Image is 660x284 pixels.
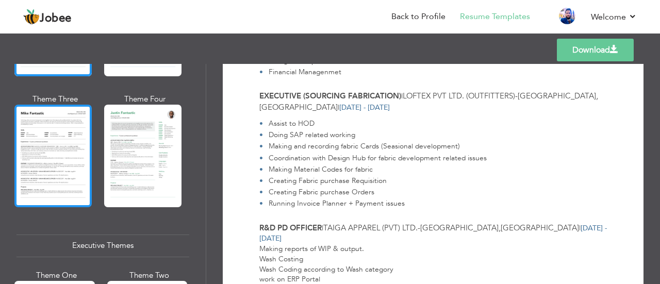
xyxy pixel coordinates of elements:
span: | [338,102,339,112]
img: jobee.io [23,9,40,25]
a: Back to Profile [391,11,445,23]
li: Creating Fabric purchase Requisition [259,175,487,187]
span: | [579,223,581,233]
span: [GEOGRAPHIC_DATA] [518,91,596,101]
li: Assist to HOD [259,118,487,129]
li: Creating Fabric purchase Orders [259,187,487,198]
span: - [418,223,420,233]
li: Running Invoice Planner + Payment issues [259,198,487,209]
span: [GEOGRAPHIC_DATA] [420,223,499,233]
span: | [401,91,403,101]
span: Jobee [40,13,72,24]
img: Profile Img [559,8,575,24]
span: - [515,91,518,101]
li: Making and recording fabric Cards (Seasional development) [259,141,487,152]
span: | [322,223,323,233]
a: Download [557,39,634,61]
li: Doing SAP related working [259,129,487,141]
span: R&D PD Officer [259,223,322,233]
span: , [596,91,598,101]
div: Executive Themes [16,235,189,257]
div: Theme Three [16,94,94,105]
span: [GEOGRAPHIC_DATA] [501,223,579,233]
span: [DATE] - [DATE] [259,223,607,243]
span: Taiga Apparel (Pvt) Ltd. [323,223,418,233]
li: Coordination with Design Hub for fabric development related issues [259,153,487,164]
div: Theme Two [109,270,190,281]
span: , [499,223,501,233]
a: Resume Templates [460,11,530,23]
div: Theme Four [106,94,184,105]
a: Welcome [591,11,637,23]
a: Jobee [23,9,72,25]
span: [GEOGRAPHIC_DATA] [259,102,338,112]
span: [DATE] - [DATE] [339,103,390,112]
li: Making Material Codes for fabric [259,164,487,175]
div: Theme One [16,270,97,281]
span: Executive (Sourcing Fabrication) [259,91,401,101]
span: Loftex Pvt Ltd. (Outfitters) [403,91,515,101]
li: Financial Managenmet [259,66,607,78]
